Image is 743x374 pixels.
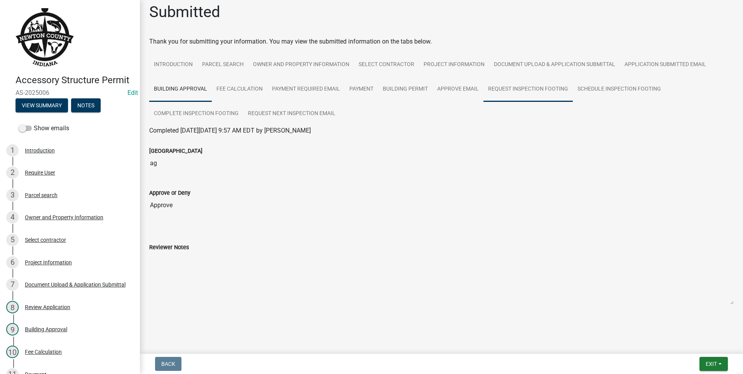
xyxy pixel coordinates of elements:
a: Parcel search [197,52,248,77]
div: Project Information [25,260,72,265]
a: Building Approval [149,77,212,102]
label: [GEOGRAPHIC_DATA] [149,149,202,154]
a: Request Next Inspection Email [243,101,340,126]
div: 10 [6,346,19,358]
button: Back [155,357,181,371]
button: Exit [699,357,728,371]
h4: Accessory Structure Permit [16,75,134,86]
span: Exit [706,361,717,367]
a: Payment [345,77,378,102]
div: 8 [6,301,19,313]
a: Owner and Property Information [248,52,354,77]
div: 6 [6,256,19,269]
a: Schedule Inspection Footing [573,77,666,102]
span: Back [161,361,175,367]
a: Introduction [149,52,197,77]
div: Select contractor [25,237,66,243]
a: Document Upload & Application Submittal [489,52,620,77]
a: Select contractor [354,52,419,77]
label: Show emails [19,124,69,133]
a: Complete Inspection Footing [149,101,243,126]
div: 4 [6,211,19,224]
a: Project Information [419,52,489,77]
div: Building Approval [25,327,67,332]
span: AS-2025006 [16,89,124,96]
a: Edit [127,89,138,96]
button: Notes [71,98,101,112]
div: Owner and Property Information [25,215,103,220]
wm-modal-confirm: Summary [16,103,68,109]
div: Require User [25,170,55,175]
div: 5 [6,234,19,246]
div: 2 [6,166,19,179]
a: Payment Required Email [267,77,345,102]
div: Review Application [25,304,70,310]
span: Completed [DATE][DATE] 9:57 AM EDT by [PERSON_NAME] [149,127,311,134]
a: Building Permit [378,77,433,102]
div: 9 [6,323,19,336]
h1: Submitted [149,3,220,21]
a: Request Inspection Footing [483,77,573,102]
div: Fee Calculation [25,349,62,355]
a: Approve Email [433,77,483,102]
label: Reviewer Notes [149,245,189,250]
div: Thank you for submitting your information. You may view the submitted information on the tabs below. [149,37,734,46]
wm-modal-confirm: Notes [71,103,101,109]
wm-modal-confirm: Edit Application Number [127,89,138,96]
div: Document Upload & Application Submittal [25,282,126,287]
div: 1 [6,144,19,157]
a: Fee Calculation [212,77,267,102]
div: Parcel search [25,192,58,198]
label: Approve or Deny [149,190,190,196]
button: View Summary [16,98,68,112]
div: 3 [6,189,19,201]
a: Application Submitted Email [620,52,711,77]
div: Introduction [25,148,55,153]
div: 7 [6,278,19,291]
img: Newton County, Indiana [16,8,74,66]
